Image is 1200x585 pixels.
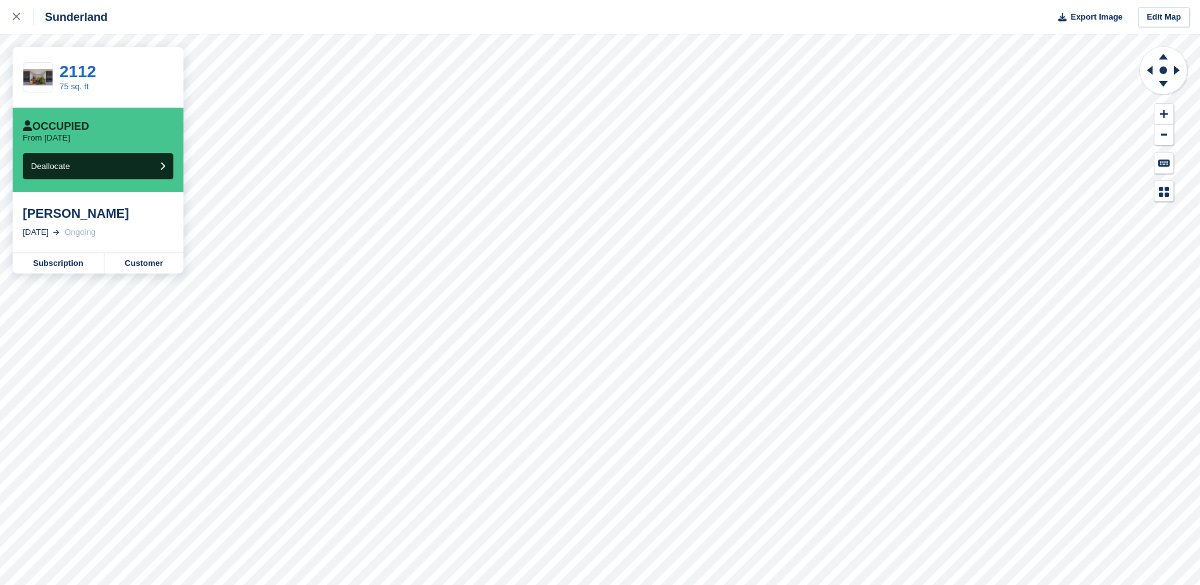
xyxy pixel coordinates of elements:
[1051,7,1123,28] button: Export Image
[1154,181,1173,202] button: Map Legend
[23,226,49,239] div: [DATE]
[23,206,173,221] div: [PERSON_NAME]
[65,226,96,239] div: Ongoing
[1154,153,1173,173] button: Keyboard Shortcuts
[1154,125,1173,146] button: Zoom Out
[1138,7,1190,28] a: Edit Map
[23,69,53,85] img: 75%20SQ.FT.jpg
[23,153,173,179] button: Deallocate
[23,133,70,143] p: From [DATE]
[31,161,70,171] span: Deallocate
[1070,11,1122,23] span: Export Image
[59,62,96,81] a: 2112
[34,9,108,25] div: Sunderland
[1154,104,1173,125] button: Zoom In
[53,230,59,235] img: arrow-right-light-icn-cde0832a797a2874e46488d9cf13f60e5c3a73dbe684e267c42b8395dfbc2abf.svg
[13,253,104,274] a: Subscription
[59,82,89,91] a: 75 sq. ft
[23,120,89,133] div: Occupied
[104,253,183,274] a: Customer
